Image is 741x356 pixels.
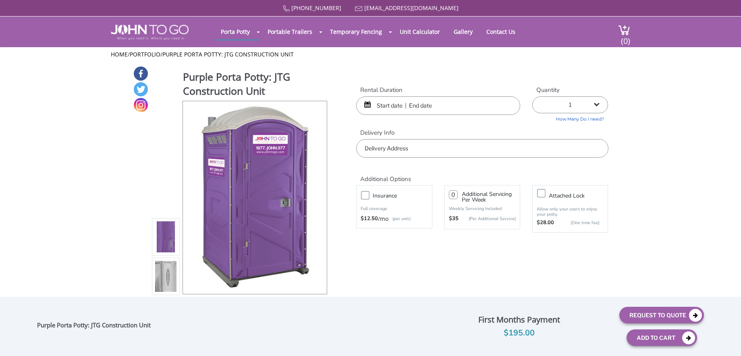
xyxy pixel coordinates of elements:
[130,50,160,58] a: Portfolio
[262,24,318,40] a: Portable Trailers
[155,142,177,332] img: Product
[356,139,608,158] input: Delivery Address
[283,5,290,12] img: Call
[537,219,554,227] strong: $28.00
[364,4,459,12] a: [EMAIL_ADDRESS][DOMAIN_NAME]
[448,24,479,40] a: Gallery
[394,24,446,40] a: Unit Calculator
[462,192,516,203] h3: Additional Servicing Per Week
[111,50,630,58] ul: / /
[532,113,608,123] a: How Many Do I need?
[361,215,378,223] strong: $12.50
[549,191,612,201] h3: Attached lock
[356,96,520,115] input: Start date | End date
[388,215,411,223] p: (per unit)
[480,24,521,40] a: Contact Us
[621,29,630,46] span: (0)
[324,24,388,40] a: Temporary Fencing
[134,82,148,96] a: Twitter
[194,101,316,291] img: Product
[111,50,128,58] a: Home
[183,70,328,100] h1: Purple Porta Potty: JTG Construction Unit
[215,24,256,40] a: Porta Potty
[459,216,516,222] p: (Per Additional Service)
[627,329,697,346] button: Add To Cart
[449,215,459,223] strong: $35
[449,206,516,212] p: Weekly Servicing Included
[361,215,428,223] div: /mo
[356,166,608,183] h2: Additional Options
[356,129,608,137] label: Delivery Info
[558,219,600,227] p: {One time fee}
[355,6,363,11] img: Mail
[134,67,148,81] a: Facebook
[709,324,741,356] button: Live Chat
[373,191,436,201] h3: Insurance
[134,98,148,112] a: Instagram
[537,206,604,217] p: Allow only your users to enjoy your potty.
[618,25,630,35] img: cart a
[449,190,458,199] input: 0
[291,4,341,12] a: [PHONE_NUMBER]
[356,86,520,94] label: Rental Duration
[162,50,294,58] a: Purple Porta Potty: JTG Construction Unit
[426,327,614,339] div: $195.00
[426,313,614,327] div: First Months Payment
[111,25,189,40] img: JOHN to go
[532,86,608,94] label: Quantity
[361,205,428,213] p: Full coverage
[619,307,704,323] button: Request To Quote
